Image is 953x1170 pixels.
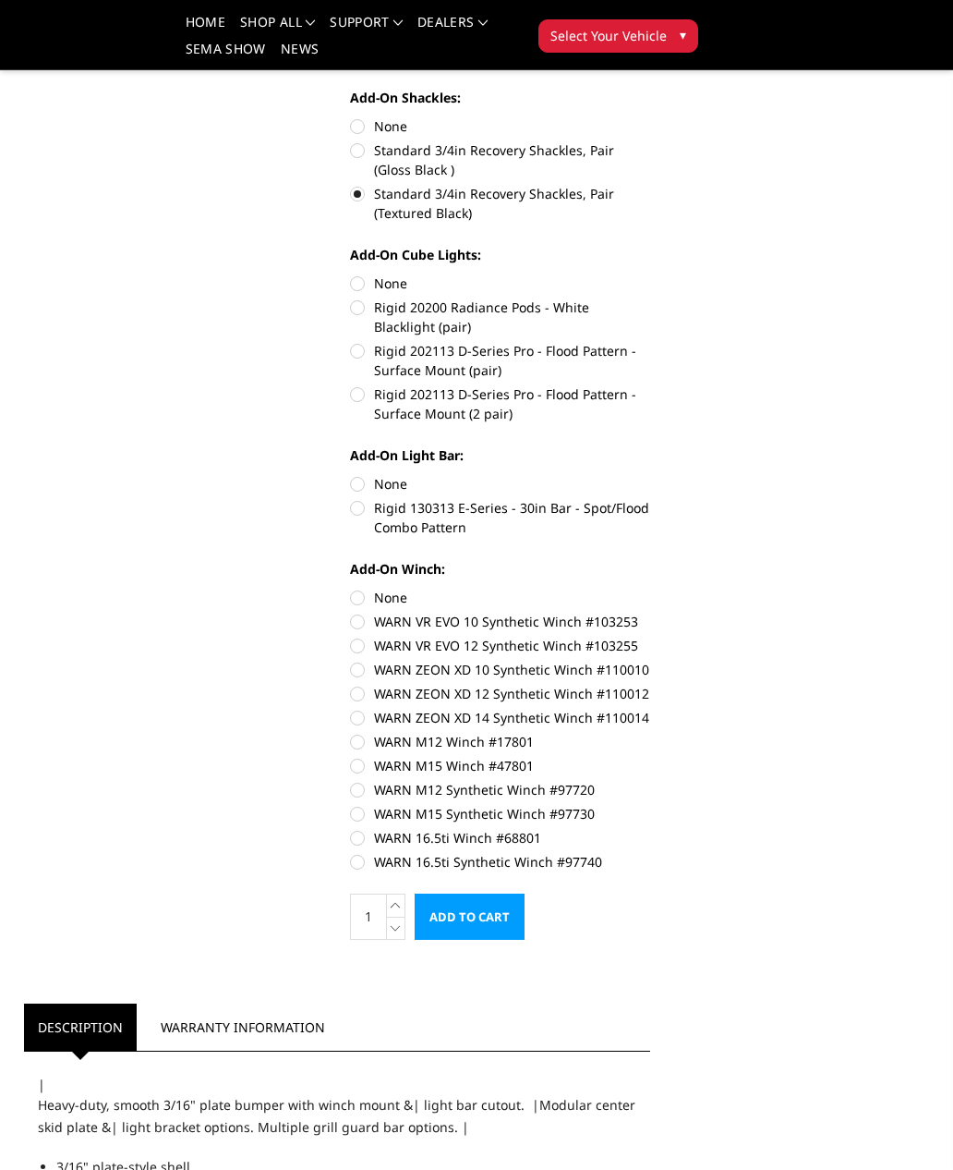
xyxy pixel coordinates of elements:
[350,588,650,607] label: None
[538,19,698,53] button: Select Your Vehicle
[550,26,667,45] span: Select Your Vehicle
[350,274,650,293] label: None
[186,43,266,69] a: SEMA Show
[24,1004,137,1051] a: Description
[350,756,650,775] label: WARN M15 Winch #47801
[330,16,403,43] a: Support
[186,16,225,43] a: Home
[350,384,650,423] label: Rigid 202113 D-Series Pro - Flood Pattern - Surface Mount (2 pair)
[415,894,525,940] input: Add to Cart
[350,184,650,223] label: Standard 3/4in Recovery Shackles, Pair (Textured Black)
[350,828,650,847] label: WARN 16.5ti Winch #68801
[350,660,650,679] label: WARN ZEON XD 10 Synthetic Winch #110010
[350,636,650,655] label: WARN VR EVO 12 Synthetic Winch #103255
[350,245,650,264] label: Add-On Cube Lights:
[38,1075,636,1094] div: |
[240,16,315,43] a: shop all
[350,474,650,494] label: None
[350,559,650,579] label: Add-On Winch:
[281,43,319,69] a: News
[350,498,650,537] label: Rigid 130313 E-Series - 30in Bar - Spot/Flood Combo Pattern
[350,732,650,751] label: WARN M12 Winch #17801
[350,88,650,107] label: Add-On Shackles:
[861,1081,953,1170] iframe: Chat Widget
[350,780,650,799] label: WARN M12 Synthetic Winch #97720
[350,140,650,179] label: Standard 3/4in Recovery Shackles, Pair (Gloss Black )
[350,445,650,465] label: Add-On Light Bar:
[680,25,686,44] span: ▾
[417,16,488,43] a: Dealers
[38,1096,635,1136] span: Heavy-duty, smooth 3/16" plate bumper with winch mount &| light bar cutout. |Modular center skid ...
[350,341,650,380] label: Rigid 202113 D-Series Pro - Flood Pattern - Surface Mount (pair)
[350,804,650,823] label: WARN M15 Synthetic Winch #97730
[350,708,650,727] label: WARN ZEON XD 14 Synthetic Winch #110014
[350,852,650,871] label: WARN 16.5ti Synthetic Winch #97740
[147,1004,339,1051] a: Warranty Information
[350,116,650,136] label: None
[350,684,650,703] label: WARN ZEON XD 12 Synthetic Winch #110012
[350,612,650,631] label: WARN VR EVO 10 Synthetic Winch #103253
[350,298,650,336] label: Rigid 20200 Radiance Pods - White Blacklight (pair)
